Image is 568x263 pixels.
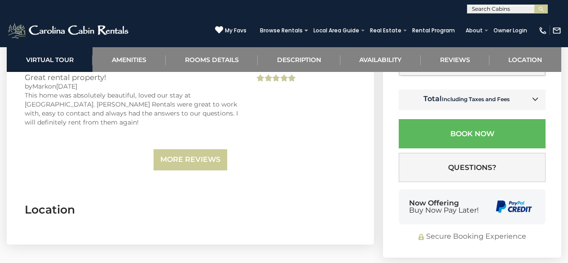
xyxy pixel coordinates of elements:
a: More Reviews [154,149,227,170]
span: Buy Now Pay Later! [409,207,479,214]
div: Secure Booking Experience [399,232,546,242]
a: Reviews [421,47,489,72]
img: White-1-2.png [7,22,131,40]
td: Total [399,90,546,111]
img: phone-regular-white.png [538,26,547,35]
button: Questions? [399,153,546,183]
a: Rental Program [408,24,459,37]
a: Owner Login [489,24,532,37]
span: [DATE] [56,82,77,90]
a: Browse Rentals [255,24,307,37]
img: mail-regular-white.png [552,26,561,35]
a: Virtual Tour [7,47,92,72]
a: Description [258,47,340,72]
a: Amenities [92,47,165,72]
div: Now Offering [409,200,479,214]
a: Local Area Guide [309,24,364,37]
small: Including Taxes and Fees [442,96,510,103]
a: Availability [340,47,421,72]
h3: Location [25,202,356,218]
a: Real Estate [365,24,406,37]
div: by on [25,82,241,91]
a: About [461,24,487,37]
button: Book Now [399,120,546,149]
span: My Favs [225,27,247,35]
a: Location [489,47,561,72]
a: My Favs [215,26,247,35]
span: Mark [32,82,48,90]
a: Rooms Details [166,47,258,72]
h3: Great rental property! [25,73,241,81]
div: This home was absolutely beautiful, loved our stay at [GEOGRAPHIC_DATA]. [PERSON_NAME] Rentals we... [25,91,241,127]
